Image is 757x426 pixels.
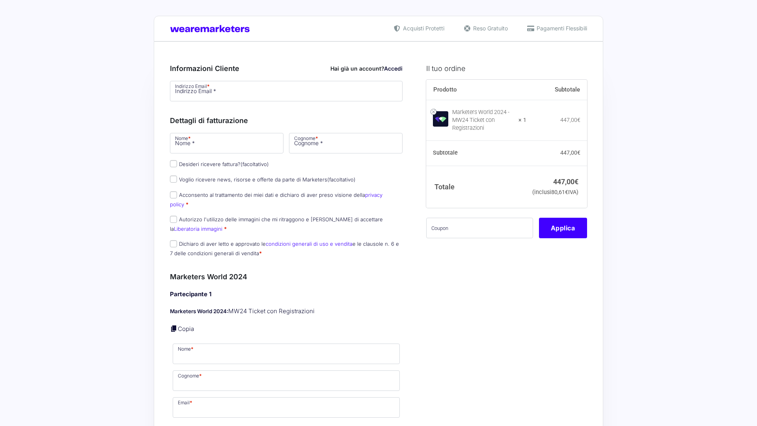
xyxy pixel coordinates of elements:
p: MW24 Ticket con Registrazioni [170,307,403,316]
input: Voglio ricevere news, risorse e offerte da parte di Marketers(facoltativo) [170,176,177,183]
h3: Il tuo ordine [426,63,587,74]
h3: Informazioni Cliente [170,63,403,74]
a: Accedi [384,65,403,72]
div: Hai già un account? [330,64,403,73]
label: Voglio ricevere news, risorse e offerte da parte di Marketers [170,176,356,183]
label: Desideri ricevere fattura? [170,161,269,167]
span: (facoltativo) [241,161,269,167]
bdi: 447,00 [560,117,580,123]
h3: Dettagli di fatturazione [170,115,403,126]
input: Desideri ricevere fattura?(facoltativo) [170,160,177,167]
a: Copia [178,325,194,333]
th: Totale [426,166,527,208]
a: condizioni generali di uso e vendita [266,241,352,247]
input: Cognome * [289,133,403,153]
a: Copia i dettagli dell'acquirente [170,325,178,333]
label: Autorizzo l'utilizzo delle immagini che mi ritraggono e [PERSON_NAME] di accettare la [170,216,383,232]
input: Dichiaro di aver letto e approvato lecondizioni generali di uso e venditae le clausole n. 6 e 7 d... [170,240,177,247]
input: Nome * [170,133,283,153]
span: (facoltativo) [327,176,356,183]
span: € [565,189,568,196]
div: Marketers World 2024 - MW24 Ticket con Registrazioni [452,108,514,132]
strong: × 1 [518,116,526,124]
span: Acquisti Protetti [401,24,444,32]
label: Dichiaro di aver letto e approvato le e le clausole n. 6 e 7 delle condizioni generali di vendita [170,241,399,256]
th: Subtotale [426,141,527,166]
label: Acconsento al trattamento dei miei dati e dichiaro di aver preso visione della [170,192,382,207]
span: 80,61 [551,189,568,196]
button: Applica [539,218,587,238]
bdi: 447,00 [553,177,578,186]
input: Acconsento al trattamento dei miei dati e dichiaro di aver preso visione dellaprivacy policy [170,191,177,198]
a: privacy policy [170,192,382,207]
small: (inclusi IVA) [532,189,578,196]
span: Pagamenti Flessibili [535,24,587,32]
img: Marketers World 2024 - MW24 Ticket con Registrazioni [433,111,448,127]
h4: Partecipante 1 [170,290,403,299]
bdi: 447,00 [560,149,580,156]
input: Coupon [426,218,533,238]
span: € [577,149,580,156]
input: Indirizzo Email * [170,81,403,101]
th: Prodotto [426,80,527,100]
span: € [577,117,580,123]
th: Subtotale [526,80,587,100]
span: Reso Gratuito [471,24,508,32]
input: Autorizzo l'utilizzo delle immagini che mi ritraggono e [PERSON_NAME] di accettare laLiberatoria ... [170,216,177,223]
span: € [574,177,578,186]
strong: Marketers World 2024: [170,308,228,314]
h3: Marketers World 2024 [170,271,403,282]
a: Liberatoria immagini [174,226,222,232]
